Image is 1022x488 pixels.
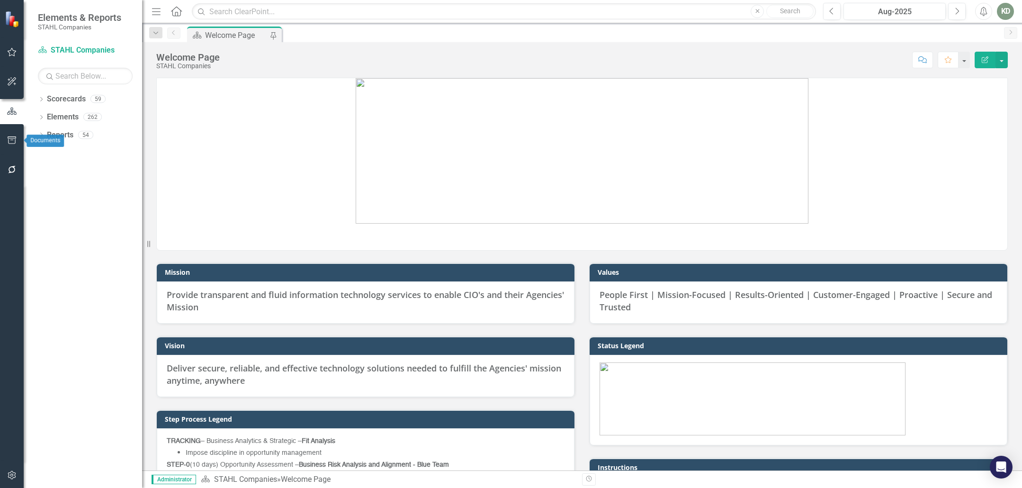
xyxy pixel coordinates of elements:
[598,269,1003,276] h3: Values
[205,29,268,41] div: Welcome Page
[167,289,564,313] span: Provide transparent and fluid information technology services to enable CIO's and their Agencies'...
[847,6,942,18] div: Aug-2025
[167,461,449,468] span: (10 days) Opportunity Assessment –
[47,112,79,123] a: Elements
[598,342,1003,349] h3: Status Legend
[302,438,335,444] strong: Fit Analysis
[167,362,561,386] span: Deliver secure, reliable, and effective technology solutions needed to fulfill the Agencies' miss...
[167,438,201,444] strong: TRACKING
[5,11,21,27] img: ClearPoint Strategy
[281,475,331,484] div: Welcome Page
[598,464,1003,471] h3: Instructions
[83,113,102,121] div: 262
[90,95,106,103] div: 59
[167,461,190,468] strong: STEP-0
[165,342,570,349] h3: Vision
[997,3,1014,20] button: KD
[780,7,800,15] span: Search
[192,3,816,20] input: Search ClearPoint...
[38,23,121,31] small: STAHL Companies
[38,12,121,23] span: Elements & Reports
[152,475,196,484] span: Administrator
[766,5,814,18] button: Search
[47,130,73,141] a: Reports
[38,45,133,56] a: STAHL Companies
[156,63,220,70] div: STAHL Companies
[165,269,570,276] h3: Mission
[38,68,133,84] input: Search Below...
[214,475,277,484] a: STAHL Companies
[843,3,946,20] button: Aug-2025
[299,461,449,468] strong: Business Risk Analysis and Alignment - Blue Team
[600,289,992,313] span: People First | Mission-Focused | Results-Oriented | Customer-Engaged | Proactive | Secure and Tru...
[156,52,220,63] div: Welcome Page
[600,362,905,435] img: image%20v3.png
[356,78,808,224] img: image%20v4.png
[990,456,1013,479] div: Open Intercom Messenger
[165,416,570,423] h3: Step Process Legend
[201,474,575,485] div: »
[27,135,64,147] div: Documents
[78,131,93,139] div: 54
[186,450,322,456] span: Impose discipline in opportunity management
[47,94,86,105] a: Scorecards
[167,438,335,444] span: – Business Analytics & Strategic –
